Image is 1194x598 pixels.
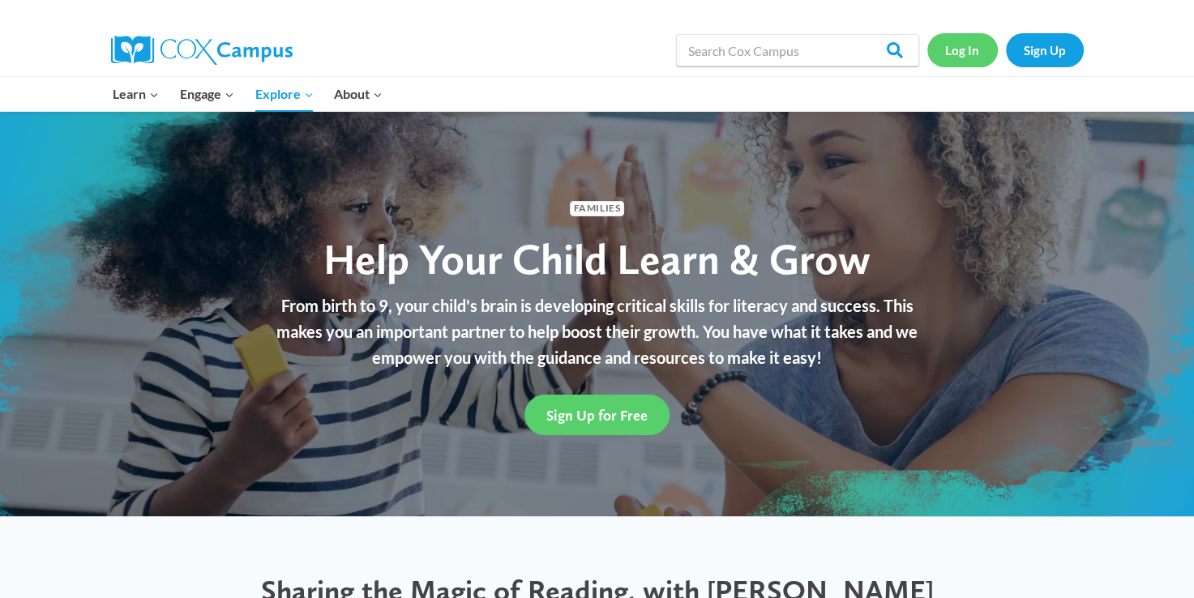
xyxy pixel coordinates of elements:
button: Child menu of Explore [245,77,324,111]
a: Sign Up for Free [524,395,670,434]
input: Search Cox Campus [676,34,919,66]
a: Sign Up [1006,33,1084,66]
button: Child menu of Learn [103,77,170,111]
button: Child menu of Engage [169,77,245,111]
span: Families [570,201,624,216]
span: Help Your Child Learn & Grow [323,233,871,284]
p: From birth to 9, your child's brain is developing critical skills for literacy and success. This ... [269,293,926,370]
img: Cox Campus [111,36,293,65]
span: Sign Up for Free [546,407,648,424]
a: Log In [927,33,998,66]
nav: Primary Navigation [103,77,393,111]
button: Child menu of About [323,77,393,111]
nav: Secondary Navigation [927,33,1084,66]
